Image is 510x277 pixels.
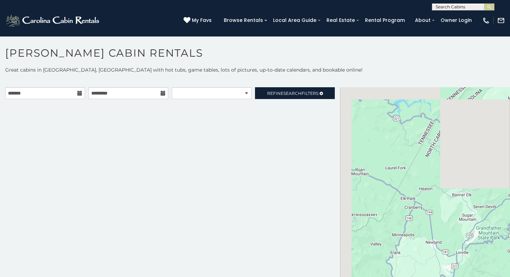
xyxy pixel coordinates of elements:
[267,91,318,96] span: Refine Filters
[220,15,266,26] a: Browse Rentals
[437,15,475,26] a: Owner Login
[184,17,213,24] a: My Favs
[270,15,320,26] a: Local Area Guide
[192,17,212,24] span: My Favs
[411,15,434,26] a: About
[283,91,301,96] span: Search
[497,17,505,24] img: mail-regular-white.png
[5,14,101,27] img: White-1-2.png
[482,17,490,24] img: phone-regular-white.png
[362,15,408,26] a: Rental Program
[255,87,335,99] a: RefineSearchFilters
[323,15,358,26] a: Real Estate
